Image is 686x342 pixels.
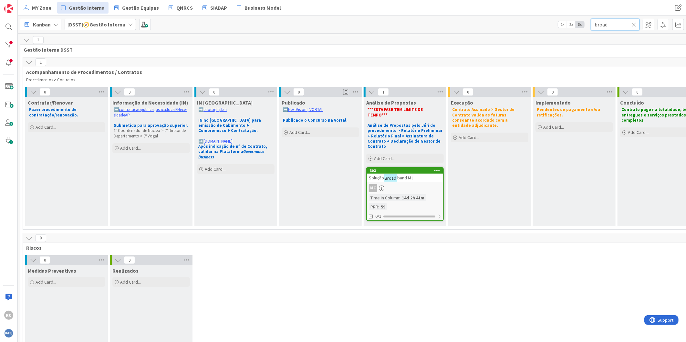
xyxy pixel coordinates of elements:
[198,139,273,144] p: ➡️
[378,203,379,210] span: :
[203,138,233,144] a: [DOMAIN_NAME]
[4,329,13,338] img: avatar
[114,107,189,118] p: ➡️
[114,128,189,139] p: 1º Coordenador de Núcleo > 2º Diretor de Departamento > 3º Vogal
[39,88,50,96] span: 0
[112,99,188,106] span: Informação de Necessidade (IN)
[4,311,13,320] div: RC
[367,168,443,182] div: 303SoluçãoBroadband MJ
[57,2,109,14] a: Gestão Interna
[289,129,310,135] span: Add Card...
[379,203,387,210] div: 59
[558,21,567,28] span: 1x
[366,167,444,221] a: 303SoluçãoBroadband MJmcTime in Column:14d 2h 41mPRR:590/1
[632,88,643,96] span: 0
[370,168,443,173] div: 303
[209,88,220,96] span: 0
[369,184,377,192] div: mc
[28,267,76,274] span: Medidas Preventivas
[110,2,163,14] a: Gestão Equipas
[165,2,197,14] a: QNRCS
[378,88,389,96] span: 1
[283,107,358,112] p: ➡️
[112,267,139,274] span: Realizados
[384,174,397,182] mark: Broad
[368,107,424,117] strong: ***ESTA FASE TEM LIMITE DE TEMPO***
[369,194,399,201] div: Time in Column
[35,234,46,242] span: 0
[69,4,105,12] span: Gestão Interna
[28,99,73,106] span: Contratar/Renovar
[535,99,571,106] span: Implementado
[233,2,285,14] a: Business Model
[397,175,413,181] span: band MJ
[14,1,29,9] span: Support
[124,256,135,264] span: 0
[369,175,384,181] span: Solução
[543,124,564,130] span: Add Card...
[368,123,443,149] strong: Análise de Propostas pelo Júri do procedimento > Relatório Preliminar + Relatório Final > Assinat...
[366,99,416,106] span: Análise de Propostas
[199,2,231,14] a: SIADAP
[367,184,443,192] div: mc
[459,135,479,140] span: Add Card...
[283,117,348,123] strong: Publicado o Concurso na Vortal.
[288,107,323,112] a: NextVision | VORTAL
[367,168,443,174] div: 303
[124,88,135,96] span: 0
[197,99,253,106] span: IN Aprovada
[198,149,265,159] em: Governance Business
[203,107,227,112] a: edoc.igfej.lan
[399,194,400,201] span: :
[620,99,644,106] span: Concluído
[282,99,305,106] span: Publicado
[36,124,56,130] span: Add Card...
[244,4,281,12] span: Business Model
[198,144,268,160] strong: Após indicação de nº de Contrato, validar na Plataforma
[36,279,56,285] span: Add Card...
[375,213,381,220] span: 0/1
[205,166,225,172] span: Add Card...
[68,21,125,28] b: [DSST]🧭Gestão Interna
[120,145,141,151] span: Add Card...
[33,21,51,28] span: Kanban
[198,117,262,134] strong: IN no [GEOGRAPHIC_DATA] para emissão de Cabimento + Compromisso + Contratação.
[122,4,159,12] span: Gestão Equipas
[400,194,426,201] div: 14d 2h 41m
[452,107,515,128] strong: Contrato Assinado > Gestor de Contrato valida as faturas consoante acordado com a entidade adjudi...
[293,88,304,96] span: 0
[20,2,55,14] a: MY Zone
[451,99,473,106] span: Execução
[463,88,473,96] span: 0
[114,123,188,128] strong: Submetida para aprovação superior.
[33,36,44,44] span: 1
[567,21,576,28] span: 2x
[176,4,193,12] span: QNRCS
[374,156,395,161] span: Add Card...
[32,4,51,12] span: MY Zone
[547,88,558,96] span: 0
[576,21,584,28] span: 3x
[29,107,78,117] strong: Fazer procedimento de contratação/renovação.
[39,256,50,264] span: 0
[591,19,639,30] input: Quick Filter...
[369,203,378,210] div: PRR
[628,129,649,135] span: Add Card...
[35,58,46,66] span: 1
[198,107,273,112] p: ➡️
[537,107,601,117] strong: Pendentes de pagamento e/ou retificações.
[210,4,227,12] span: SIADAP
[4,4,13,13] img: Visit kanbanzone.com
[114,107,187,117] a: contratacaopublica.justica.local/NecessidadeAP
[120,279,141,285] span: Add Card...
